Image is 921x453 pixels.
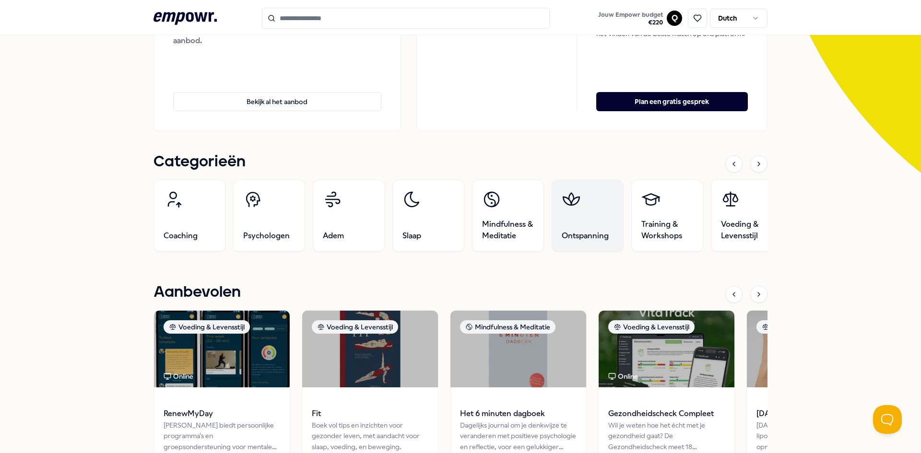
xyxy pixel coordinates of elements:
div: Wil je weten hoe het écht met je gezondheid gaat? De Gezondheidscheck meet 18 biomarkers voor een... [608,420,725,452]
div: Mindfulness & Meditatie [460,320,555,334]
a: Psychologen [233,180,305,252]
span: RenewMyDay [164,407,280,420]
span: Psychologen [243,230,290,242]
img: package image [302,311,438,387]
span: € 220 [598,19,663,26]
span: Ontspanning [562,230,609,242]
div: Voeding & Levensstijl [756,320,843,334]
div: Online [164,371,193,382]
input: Search for products, categories or subcategories [262,8,550,29]
img: package image [747,311,883,387]
span: Adem [323,230,344,242]
a: Slaap [392,180,464,252]
a: Training & Workshops [631,180,703,252]
button: Plan een gratis gesprek [596,92,748,111]
div: Voeding & Levensstijl [608,320,695,334]
img: package image [450,311,586,387]
div: [DATE][DOMAIN_NAME] biedt liposomale supplementen met 90% opname-efficiëntie voor maximale gezond... [756,420,873,452]
span: Gezondheidscheck Compleet [608,407,725,420]
div: Online [608,371,638,382]
span: Training & Workshops [641,219,693,242]
a: Voeding & Levensstijl [711,180,783,252]
span: Slaap [402,230,421,242]
a: Adem [313,180,385,252]
div: Dagelijks journal om je denkwijze te veranderen met positieve psychologie en reflectie, voor een ... [460,420,577,452]
div: [PERSON_NAME] biedt persoonlijke programma's en groepsondersteuning voor mentale veerkracht en vi... [164,420,280,452]
img: package image [599,311,734,387]
a: Ontspanning [552,180,624,252]
a: Bekijk al het aanbod [173,77,381,111]
button: Q [667,11,682,26]
img: package image [154,311,290,387]
span: Voeding & Levensstijl [721,219,773,242]
span: Mindfulness & Meditatie [482,219,534,242]
span: Het 6 minuten dagboek [460,407,577,420]
div: Voeding & Levensstijl [312,320,398,334]
a: Coaching [153,180,225,252]
span: Fit [312,407,428,420]
a: Jouw Empowr budget€220 [594,8,667,28]
span: [DATE] Rocks: Supplementen [756,407,873,420]
div: Voeding & Levensstijl [164,320,250,334]
iframe: Help Scout Beacon - Open [873,405,902,434]
a: Mindfulness & Meditatie [472,180,544,252]
div: Boek vol tips en inzichten voor gezonder leven, met aandacht voor slaap, voeding, en beweging. [312,420,428,452]
span: Coaching [164,230,198,242]
button: Bekijk al het aanbod [173,92,381,111]
h1: Categorieën [153,150,246,174]
button: Jouw Empowr budget€220 [596,9,665,28]
h1: Aanbevolen [153,280,241,304]
span: Jouw Empowr budget [598,11,663,19]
